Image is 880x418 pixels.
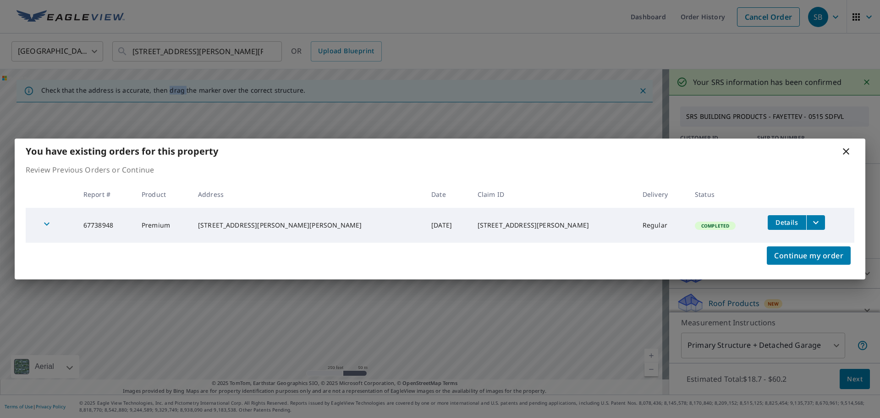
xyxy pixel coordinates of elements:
[774,249,843,262] span: Continue my order
[768,215,806,230] button: detailsBtn-67738948
[696,223,735,229] span: Completed
[76,181,134,208] th: Report #
[635,208,687,243] td: Regular
[635,181,687,208] th: Delivery
[76,208,134,243] td: 67738948
[470,181,635,208] th: Claim ID
[773,218,801,227] span: Details
[26,145,218,157] b: You have existing orders for this property
[191,181,424,208] th: Address
[198,221,417,230] div: [STREET_ADDRESS][PERSON_NAME][PERSON_NAME]
[134,181,191,208] th: Product
[767,246,851,265] button: Continue my order
[470,208,635,243] td: [STREET_ADDRESS][PERSON_NAME]
[424,208,470,243] td: [DATE]
[134,208,191,243] td: Premium
[806,215,825,230] button: filesDropdownBtn-67738948
[26,164,854,175] p: Review Previous Orders or Continue
[424,181,470,208] th: Date
[687,181,760,208] th: Status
